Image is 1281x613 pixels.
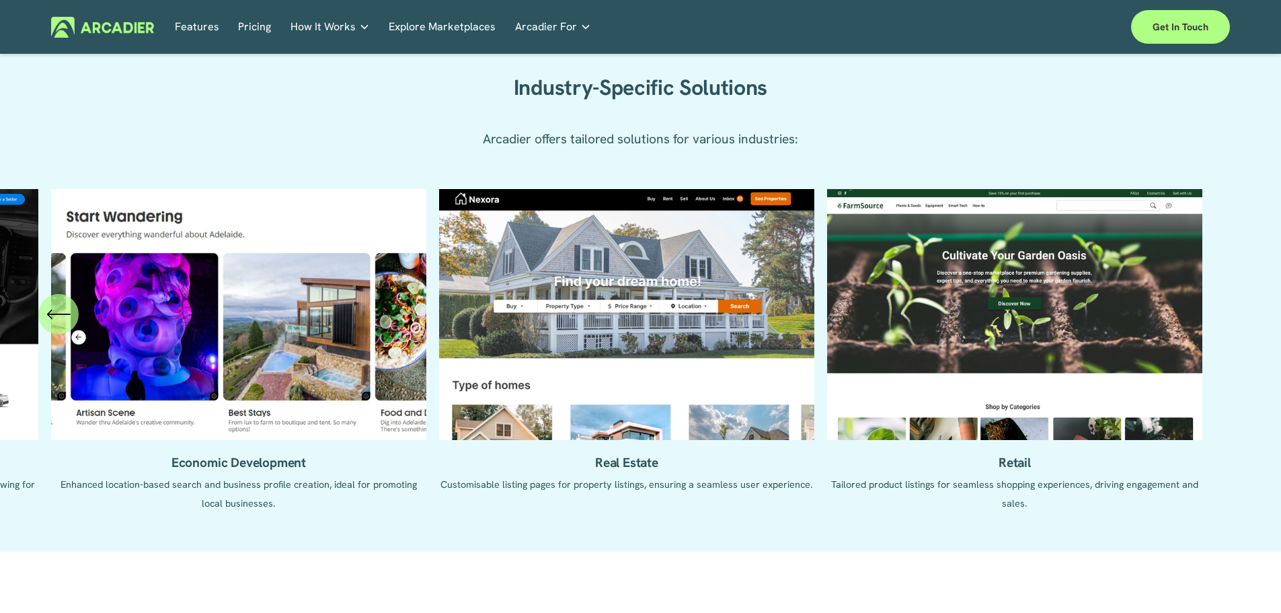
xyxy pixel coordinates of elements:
[452,75,829,102] h2: Industry-Specific Solutions
[515,17,577,36] span: Arcadier For
[1214,548,1281,613] iframe: Chat Widget
[238,17,271,38] a: Pricing
[1214,548,1281,613] div: Widget de chat
[1131,10,1230,44] a: Get in touch
[51,17,154,38] img: Arcadier
[389,17,496,38] a: Explore Marketplaces
[290,17,370,38] a: folder dropdown
[290,17,356,36] span: How It Works
[38,294,79,334] button: Previous
[483,131,798,147] span: Arcadier offers tailored solutions for various industries:
[515,17,591,38] a: folder dropdown
[175,17,219,38] a: Features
